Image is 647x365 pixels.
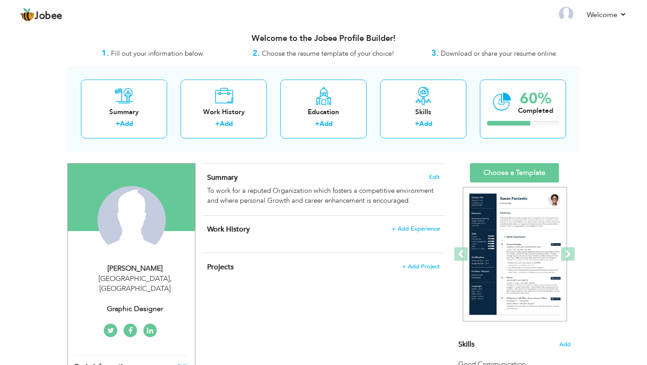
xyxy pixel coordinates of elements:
span: + Add Experience [392,226,440,232]
h4: This helps to show the companies you have worked for. [207,225,440,234]
a: Add [419,119,432,128]
h4: Adding a summary is a quick and easy way to highlight your experience and interests. [207,173,440,182]
a: Choose a Template [470,163,559,182]
span: Skills [458,339,474,349]
a: Welcome [587,9,627,20]
div: To work for a reputed Organization which fosters a competitive environment and where personal Gro... [207,186,440,205]
span: + Add Project [402,263,440,270]
div: [PERSON_NAME] [75,263,195,274]
strong: 1. [102,48,109,59]
strong: 2. [253,48,260,59]
a: Add [120,119,133,128]
span: Download or share your resume online. [441,49,558,58]
div: Education [288,107,359,117]
h4: This helps to highlight the project, tools and skills you have worked on. [207,263,440,272]
span: Choose the resume template of your choice! [262,49,394,58]
a: Add [220,119,233,128]
a: Jobee [20,8,62,22]
div: Graphic Designer [75,304,195,314]
span: Jobee [35,11,62,21]
div: Skills [387,107,459,117]
span: Add [559,340,571,349]
span: Summary [207,173,238,182]
label: + [415,119,419,129]
h3: Welcome to the Jobee Profile Builder! [67,34,580,43]
a: Add [319,119,332,128]
img: jobee.io [20,8,35,22]
span: Edit [429,174,440,180]
div: Summary [88,107,160,117]
div: 60% [518,91,553,106]
strong: 3. [431,48,439,59]
label: + [115,119,120,129]
div: Work History [188,107,260,117]
img: Profile Img [559,7,573,21]
div: Completed [518,106,553,116]
img: Benish Naeem [97,186,166,254]
span: Projects [207,262,234,272]
div: [GEOGRAPHIC_DATA] [GEOGRAPHIC_DATA] [75,274,195,294]
span: Work History [207,224,250,234]
span: , [170,274,172,284]
span: Fill out your information below. [111,49,204,58]
label: + [215,119,220,129]
label: + [315,119,319,129]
